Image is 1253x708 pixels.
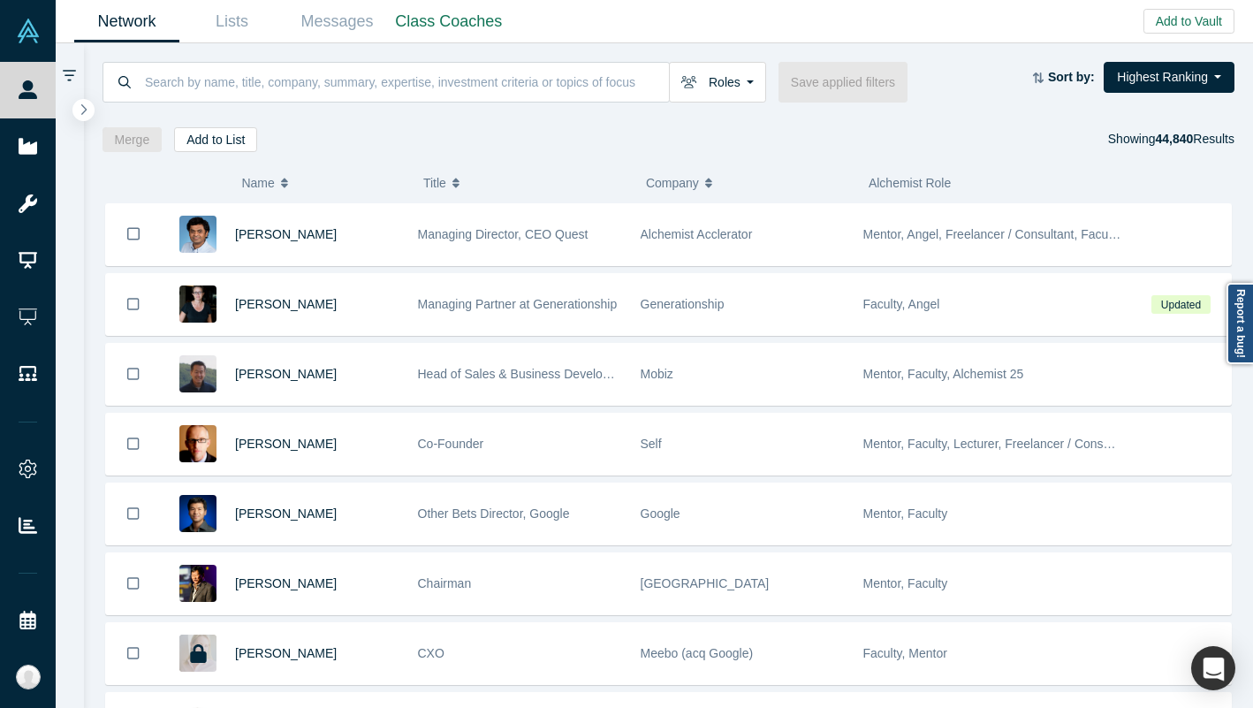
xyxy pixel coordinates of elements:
input: Search by name, title, company, summary, expertise, investment criteria or topics of focus [143,61,669,103]
span: Mentor, Faculty [863,576,948,590]
span: Head of Sales & Business Development (interim) [418,367,686,381]
span: Alchemist Role [869,176,951,190]
img: Robert Winder's Profile Image [179,425,216,462]
a: Messages [285,1,390,42]
img: Gnani Palanikumar's Profile Image [179,216,216,253]
button: Name [241,164,405,202]
button: Title [423,164,627,202]
a: [PERSON_NAME] [235,646,337,660]
button: Add to Vault [1143,9,1234,34]
span: Generationship [641,297,725,311]
span: Mentor, Faculty, Alchemist 25 [863,367,1024,381]
button: Highest Ranking [1104,62,1234,93]
strong: 44,840 [1155,132,1193,146]
span: Managing Partner at Generationship [418,297,618,311]
button: Bookmark [106,553,161,614]
img: Katinka Harsányi's Account [16,665,41,689]
span: Faculty, Mentor [863,646,947,660]
a: [PERSON_NAME] [235,297,337,311]
img: Steven Kan's Profile Image [179,495,216,532]
a: [PERSON_NAME] [235,437,337,451]
span: CXO [418,646,444,660]
span: Alchemist Acclerator [641,227,753,241]
span: Faculty, Angel [863,297,940,311]
button: Save applied filters [778,62,907,103]
span: Self [641,437,662,451]
span: Other Bets Director, Google [418,506,570,521]
a: [PERSON_NAME] [235,367,337,381]
img: Timothy Chou's Profile Image [179,565,216,602]
button: Merge [103,127,163,152]
button: Roles [669,62,766,103]
button: Add to List [174,127,257,152]
a: Lists [179,1,285,42]
a: Report a bug! [1226,283,1253,364]
span: Meebo (acq Google) [641,646,754,660]
img: Rachel Chalmers's Profile Image [179,285,216,323]
span: Name [241,164,274,202]
a: Network [74,1,179,42]
button: Bookmark [106,623,161,684]
div: Showing [1108,127,1234,152]
strong: Sort by: [1048,70,1095,84]
span: Mentor, Faculty [863,506,948,521]
img: Michael Chang's Profile Image [179,355,216,392]
a: [PERSON_NAME] [235,506,337,521]
button: Bookmark [106,274,161,335]
span: Title [423,164,446,202]
span: Co-Founder [418,437,484,451]
span: Updated [1151,295,1210,314]
span: Mentor, Angel, Freelancer / Consultant, Faculty, Partner, Lecturer, VC [863,227,1242,241]
a: [PERSON_NAME] [235,227,337,241]
span: [GEOGRAPHIC_DATA] [641,576,770,590]
a: Class Coaches [390,1,508,42]
button: Bookmark [106,483,161,544]
button: Bookmark [106,203,161,265]
a: [PERSON_NAME] [235,576,337,590]
button: Bookmark [106,414,161,475]
span: Mobiz [641,367,673,381]
button: Company [646,164,850,202]
span: Results [1155,132,1234,146]
span: Managing Director, CEO Quest [418,227,589,241]
button: Bookmark [106,344,161,405]
span: Chairman [418,576,472,590]
span: Company [646,164,699,202]
span: Google [641,506,680,521]
img: Alchemist Vault Logo [16,19,41,43]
